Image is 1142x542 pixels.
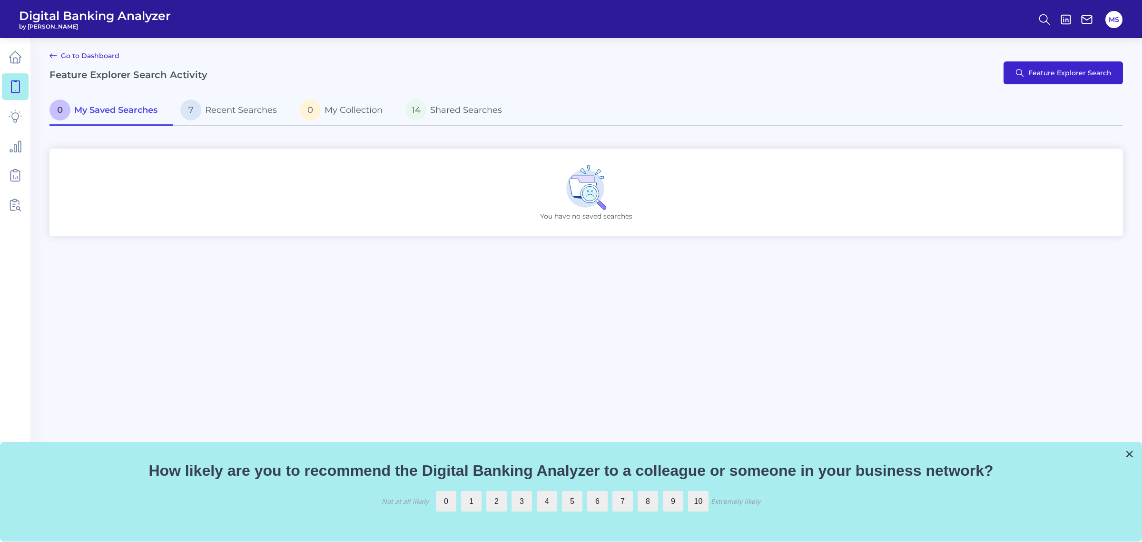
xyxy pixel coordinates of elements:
p: How likely are you to recommend the Digital Banking Analyzer to a colleague or someone in your bu... [12,462,1130,480]
span: 0 [300,100,321,120]
div: Extremely likely [711,497,760,506]
label: 2 [486,491,507,512]
label: 7 [612,491,633,512]
label: 4 [537,491,557,512]
label: 9 [663,491,683,512]
label: 3 [512,491,532,512]
span: My Saved Searches [74,105,158,115]
span: Shared Searches [430,105,502,115]
label: 5 [562,491,582,512]
span: 14 [405,100,426,120]
span: Recent Searches [205,105,277,115]
h2: Feature Explorer Search Activity [49,69,207,80]
label: 6 [587,491,608,512]
span: Feature Explorer Search [1028,69,1112,77]
a: Go to Dashboard [49,50,119,61]
span: by [PERSON_NAME] [19,23,171,30]
span: My Collection [325,105,383,115]
label: 0 [436,491,456,512]
button: MS [1105,11,1122,28]
span: Digital Banking Analyzer [19,9,171,23]
div: You have no saved searches [49,149,1123,236]
label: 10 [688,491,709,512]
label: 8 [638,491,658,512]
span: 7 [180,100,201,120]
button: Close [1125,446,1134,462]
span: 0 [49,100,70,120]
div: Not at all likely [382,497,429,506]
label: 1 [461,491,482,512]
